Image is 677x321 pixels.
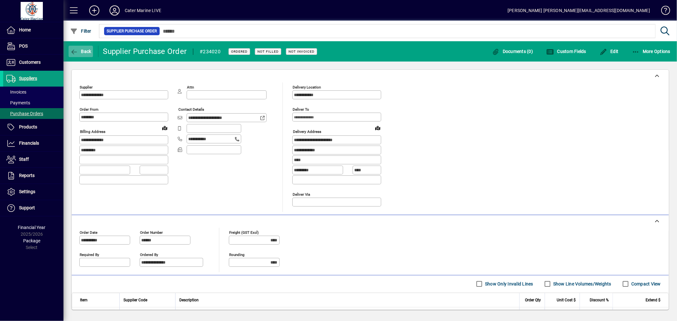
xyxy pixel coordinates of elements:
[525,297,541,304] span: Order Qty
[18,225,46,230] span: Financial Year
[546,49,586,54] span: Custom Fields
[19,124,37,129] span: Products
[656,1,669,22] a: Knowledge Base
[107,28,157,34] span: Supplier Purchase Order
[200,47,221,57] div: #234020
[632,49,671,54] span: More Options
[289,49,315,54] span: Not Invoiced
[84,5,104,16] button: Add
[3,55,63,70] a: Customers
[231,49,248,54] span: Ordered
[373,123,383,133] a: View on map
[160,123,170,133] a: View on map
[3,168,63,184] a: Reports
[590,297,609,304] span: Discount %
[70,49,91,54] span: Back
[646,297,660,304] span: Extend $
[125,5,161,16] div: Cater Marine LIVE
[545,307,580,320] td: 0.0000
[6,111,43,116] span: Purchase Orders
[80,297,88,304] span: Item
[19,27,31,32] span: Home
[293,192,310,196] mat-label: Deliver via
[3,152,63,167] a: Staff
[80,85,93,89] mat-label: Supplier
[490,46,535,57] button: Documents (0)
[630,46,672,57] button: More Options
[257,49,279,54] span: Not Filled
[3,87,63,97] a: Invoices
[508,5,650,16] div: [PERSON_NAME] [PERSON_NAME][EMAIL_ADDRESS][DOMAIN_NAME]
[519,307,545,320] td: 1.0000
[580,307,613,320] td: 0.00
[3,97,63,108] a: Payments
[3,22,63,38] a: Home
[19,43,28,49] span: POS
[80,107,98,112] mat-label: Order from
[19,205,35,210] span: Support
[140,252,158,257] mat-label: Ordered by
[3,200,63,216] a: Support
[80,252,99,257] mat-label: Required by
[23,238,40,243] span: Package
[3,135,63,151] a: Financials
[187,85,194,89] mat-label: Attn
[19,157,29,162] span: Staff
[229,230,259,234] mat-label: Freight (GST excl)
[63,46,98,57] app-page-header-button: Back
[293,107,309,112] mat-label: Deliver To
[492,49,533,54] span: Documents (0)
[179,297,199,304] span: Description
[80,230,97,234] mat-label: Order date
[6,89,26,95] span: Invoices
[613,307,668,320] td: 0.00
[19,189,35,194] span: Settings
[19,173,35,178] span: Reports
[3,108,63,119] a: Purchase Orders
[552,281,611,287] label: Show Line Volumes/Weights
[19,141,39,146] span: Financials
[557,297,576,304] span: Unit Cost $
[19,76,37,81] span: Suppliers
[103,46,187,56] div: Supplier Purchase Order
[545,46,588,57] button: Custom Fields
[70,29,91,34] span: Filter
[600,49,619,54] span: Edit
[19,60,41,65] span: Customers
[69,25,93,37] button: Filter
[6,100,30,105] span: Payments
[69,46,93,57] button: Back
[484,281,533,287] label: Show Only Invalid Lines
[104,5,125,16] button: Profile
[3,38,63,54] a: POS
[3,184,63,200] a: Settings
[293,85,321,89] mat-label: Delivery Location
[123,297,147,304] span: Supplier Code
[140,230,163,234] mat-label: Order number
[598,46,620,57] button: Edit
[3,119,63,135] a: Products
[229,252,244,257] mat-label: Rounding
[630,281,661,287] label: Compact View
